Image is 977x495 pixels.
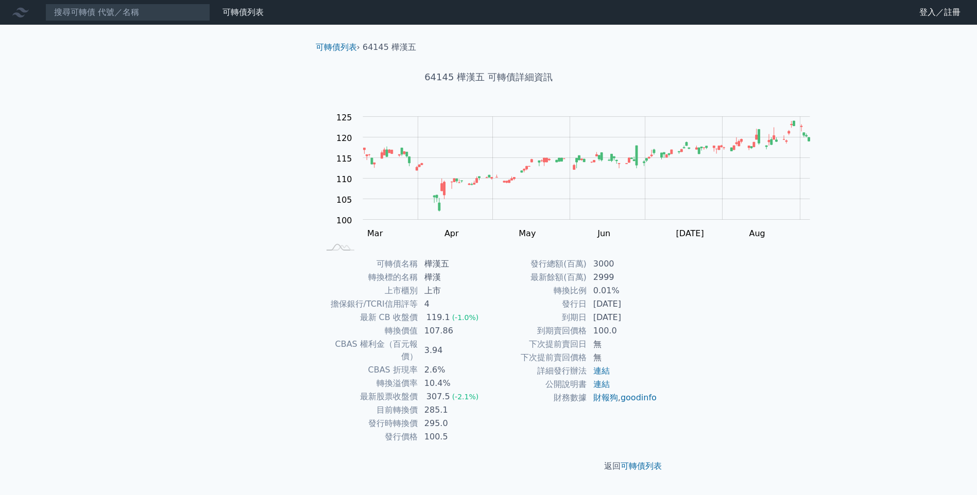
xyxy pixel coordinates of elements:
td: 最新 CB 收盤價 [320,311,418,324]
td: 100.5 [418,430,489,444]
tspan: 115 [336,154,352,164]
tspan: 110 [336,174,352,184]
tspan: May [519,228,536,238]
td: 轉換溢價率 [320,377,418,390]
p: 返回 [307,460,670,472]
td: 轉換價值 [320,324,418,338]
td: 公開說明書 [489,378,587,391]
span: (-2.1%) [452,393,479,401]
td: 發行日 [489,297,587,311]
td: 發行時轉換價 [320,417,418,430]
td: 295.0 [418,417,489,430]
td: 100.0 [587,324,658,338]
td: 0.01% [587,284,658,297]
td: 2999 [587,271,658,284]
a: 可轉債列表 [316,42,357,52]
td: 到期日 [489,311,587,324]
td: 3.94 [418,338,489,363]
td: [DATE] [587,297,658,311]
td: 轉換標的名稱 [320,271,418,284]
div: 119.1 [424,311,452,324]
input: 搜尋可轉債 代號／名稱 [45,4,210,21]
tspan: 100 [336,216,352,225]
td: 下次提前賣回價格 [489,351,587,364]
td: , [587,391,658,404]
td: 10.4% [418,377,489,390]
td: 無 [587,351,658,364]
tspan: Aug [749,228,765,238]
td: CBAS 折現率 [320,363,418,377]
td: 轉換比例 [489,284,587,297]
div: 307.5 [424,391,452,403]
tspan: Mar [367,228,383,238]
td: 財務數據 [489,391,587,404]
td: 目前轉換價 [320,403,418,417]
td: 最新餘額(百萬) [489,271,587,284]
td: 3000 [587,257,658,271]
tspan: Apr [444,228,459,238]
a: 連結 [593,379,610,389]
td: 詳細發行辦法 [489,364,587,378]
tspan: [DATE] [676,228,704,238]
a: 財報狗 [593,393,618,402]
td: 樺漢五 [418,257,489,271]
td: 285.1 [418,403,489,417]
a: 可轉債列表 [222,7,264,17]
a: goodinfo [621,393,657,402]
td: 無 [587,338,658,351]
td: 擔保銀行/TCRI信用評等 [320,297,418,311]
tspan: 125 [336,113,352,122]
td: 下次提前賣回日 [489,338,587,351]
a: 連結 [593,366,610,376]
td: 最新股票收盤價 [320,390,418,403]
li: 64145 樺漢五 [363,41,416,54]
tspan: 105 [336,195,352,205]
span: (-1.0%) [452,313,479,322]
td: CBAS 權利金（百元報價） [320,338,418,363]
td: 2.6% [418,363,489,377]
td: 4 [418,297,489,311]
td: [DATE] [587,311,658,324]
a: 登入／註冊 [911,4,969,21]
td: 到期賣回價格 [489,324,587,338]
g: Chart [331,113,826,238]
td: 發行價格 [320,430,418,444]
td: 上市櫃別 [320,284,418,297]
td: 可轉債名稱 [320,257,418,271]
td: 107.86 [418,324,489,338]
tspan: 120 [336,133,352,143]
tspan: Jun [597,228,610,238]
td: 發行總額(百萬) [489,257,587,271]
li: › [316,41,360,54]
td: 上市 [418,284,489,297]
a: 可轉債列表 [621,461,662,471]
td: 樺漢 [418,271,489,284]
h1: 64145 樺漢五 可轉債詳細資訊 [307,70,670,84]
